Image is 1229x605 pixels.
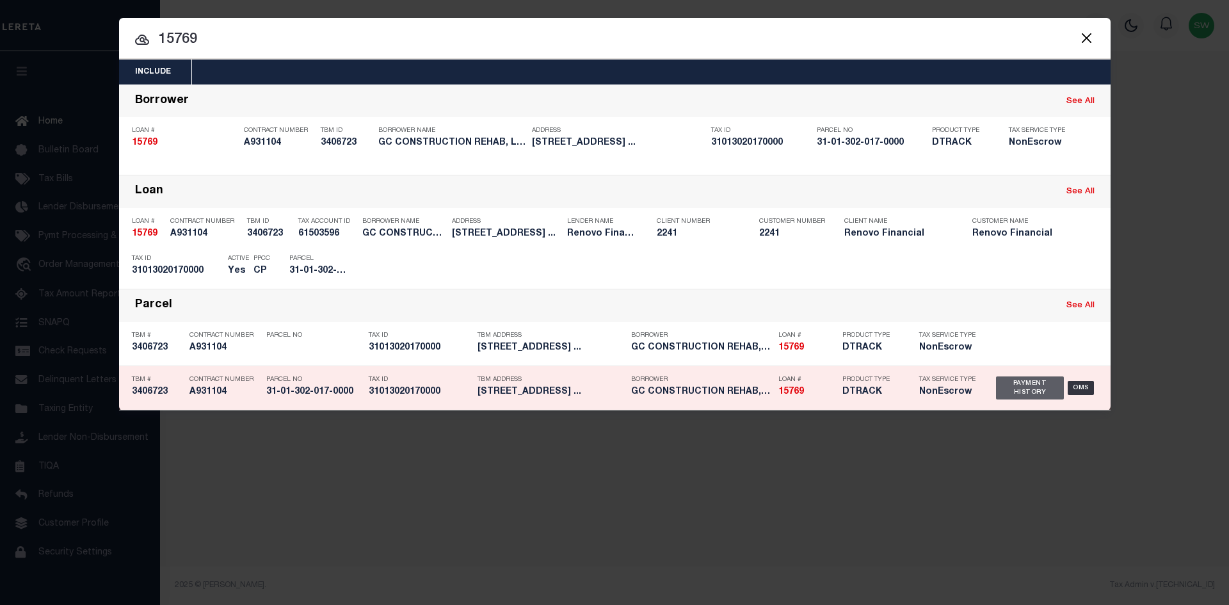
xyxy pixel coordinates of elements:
p: Product Type [932,127,990,134]
h5: GC CONSTRUCTION REHAB, LLC [631,343,772,353]
p: TBM Address [478,332,625,339]
div: Payment History [996,376,1064,399]
h5: 3406723 [132,343,183,353]
h5: A931104 [189,387,260,398]
button: Close [1079,29,1095,46]
p: Tax Service Type [919,332,977,339]
input: Start typing... [119,29,1111,51]
p: Active [228,255,249,262]
p: Contract Number [244,127,314,134]
p: Parcel No [266,332,362,339]
strong: 15769 [132,229,157,238]
p: Client Name [844,218,953,225]
h5: 926 Braemar Road Flossmoor, IL ... [478,387,625,398]
h5: 926 Braemar Road Flossmoor, IL ... [532,138,705,149]
h5: 3406723 [321,138,372,149]
div: Parcel [135,298,172,313]
h5: A931104 [170,229,241,239]
p: Borrower Name [362,218,446,225]
p: Lender Name [567,218,638,225]
p: Contract Number [189,332,260,339]
h5: 2241 [657,229,740,239]
h5: Renovo Financial [567,229,638,239]
strong: 15769 [778,343,804,352]
h5: 31-01-302-017-0000 [266,387,362,398]
h5: 15769 [778,343,836,353]
a: See All [1066,97,1095,106]
h5: Renovo Financial [844,229,953,239]
p: Parcel No [817,127,926,134]
h5: 31013020170000 [369,387,471,398]
p: Borrower [631,376,772,383]
p: Loan # [778,376,836,383]
a: See All [1066,188,1095,196]
p: Address [532,127,705,134]
strong: 15769 [132,138,157,147]
p: Contract Number [170,218,241,225]
button: Include [119,60,187,85]
p: TBM ID [247,218,292,225]
p: Customer Name [972,218,1081,225]
p: TBM ID [321,127,372,134]
p: PPCC [253,255,270,262]
h5: NonEscrow [919,387,977,398]
p: Loan # [132,127,237,134]
p: TBM # [132,376,183,383]
p: Tax ID [369,332,471,339]
p: Tax Service Type [1009,127,1073,134]
h5: DTRACK [842,343,900,353]
h5: NonEscrow [919,343,977,353]
a: See All [1066,302,1095,310]
h5: Renovo Financial [972,229,1081,239]
h5: A931104 [244,138,314,149]
h5: 61503596 [298,229,356,239]
h5: 926 Braemar Road Flossmoor, IL ... [478,343,625,353]
h5: GC CONSTRUCTION REHAB, LLC [378,138,526,149]
h5: 15769 [132,229,164,239]
p: Tax ID [132,255,221,262]
p: Borrower Name [378,127,526,134]
p: Contract Number [189,376,260,383]
h5: DTRACK [932,138,990,149]
p: TBM # [132,332,183,339]
p: Address [452,218,561,225]
p: Product Type [842,332,900,339]
strong: 15769 [778,387,804,396]
p: Loan # [132,218,164,225]
h5: 31-01-302-017-0000 [289,266,347,277]
h5: CP [253,266,270,277]
h5: A931104 [189,343,260,353]
h5: GC CONSTRUCTION REHAB, LLC [362,229,446,239]
div: Borrower [135,94,189,109]
h5: Yes [228,266,247,277]
p: Borrower [631,332,772,339]
h5: NonEscrow [1009,138,1073,149]
h5: 31013020170000 [369,343,471,353]
div: OMS [1068,381,1094,395]
h5: 31-01-302-017-0000 [817,138,926,149]
h5: 15769 [778,387,836,398]
p: Tax ID [711,127,810,134]
p: Product Type [842,376,900,383]
h5: 2241 [759,229,823,239]
p: Tax ID [369,376,471,383]
p: Client Number [657,218,740,225]
p: Parcel No [266,376,362,383]
h5: 15769 [132,138,237,149]
p: Loan # [778,332,836,339]
p: Tax Service Type [919,376,977,383]
h5: 926 Braemar Road Flossmoor, IL ... [452,229,561,239]
div: Loan [135,184,163,199]
h5: DTRACK [842,387,900,398]
h5: 31013020170000 [132,266,221,277]
p: Parcel [289,255,347,262]
h5: 3406723 [247,229,292,239]
h5: GC CONSTRUCTION REHAB, LLC [631,387,772,398]
h5: 31013020170000 [711,138,810,149]
h5: 3406723 [132,387,183,398]
p: Tax Account ID [298,218,356,225]
p: TBM Address [478,376,625,383]
p: Customer Number [759,218,825,225]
